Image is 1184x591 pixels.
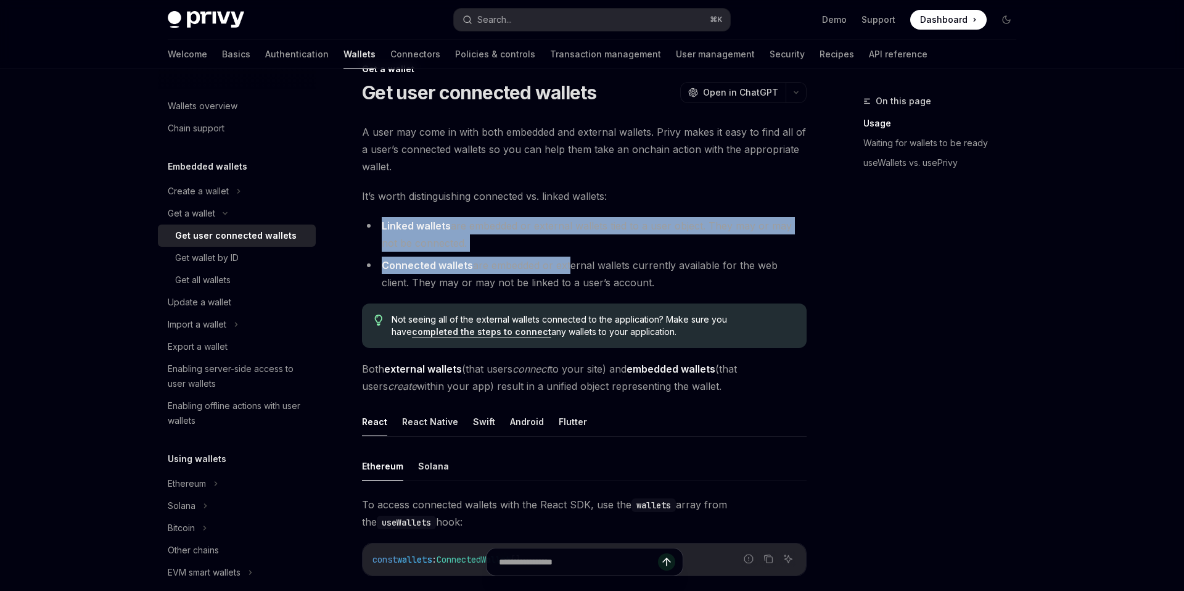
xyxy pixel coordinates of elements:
a: Update a wallet [158,291,316,313]
button: Android [510,407,544,436]
div: Bitcoin [168,521,195,535]
li: are embedded or external wallets tied to a user object. They may or may not be connected. [362,217,807,252]
button: Import a wallet [158,313,316,336]
a: Enabling server-side access to user wallets [158,358,316,395]
button: Ethereum [362,452,403,481]
button: Solana [158,495,316,517]
a: Enabling offline actions with user wallets [158,395,316,432]
span: A user may come in with both embedded and external wallets. Privy makes it easy to find all of a ... [362,123,807,175]
div: Get a wallet [362,63,807,75]
div: Solana [168,498,195,513]
div: Ethereum [168,476,206,491]
div: Enabling server-side access to user wallets [168,362,308,391]
button: Flutter [559,407,587,436]
a: Security [770,39,805,69]
span: Dashboard [920,14,968,26]
div: Enabling offline actions with user wallets [168,399,308,428]
button: Search...⌘K [454,9,730,31]
button: Toggle dark mode [997,10,1016,30]
div: Get user connected wallets [175,228,297,243]
a: Welcome [168,39,207,69]
div: Update a wallet [168,295,231,310]
button: React [362,407,387,436]
a: Other chains [158,539,316,561]
a: Waiting for wallets to be ready [863,133,1026,153]
button: Create a wallet [158,180,316,202]
div: Create a wallet [168,184,229,199]
a: Wallets overview [158,95,316,117]
h5: Embedded wallets [168,159,247,174]
h1: Get user connected wallets [362,81,597,104]
button: Open in ChatGPT [680,82,786,103]
em: connect [512,363,549,375]
a: Chain support [158,117,316,139]
a: Authentication [265,39,329,69]
div: Export a wallet [168,339,228,354]
a: Policies & controls [455,39,535,69]
div: Get a wallet [168,206,215,221]
button: Bitcoin [158,517,316,539]
a: Support [861,14,895,26]
strong: embedded wallets [627,363,715,375]
span: Both (that users to your site) and (that users within your app) result in a unified object repres... [362,360,807,395]
div: Other chains [168,543,219,558]
h5: Using wallets [168,452,226,466]
a: Export a wallet [158,336,316,358]
a: Recipes [820,39,854,69]
input: Ask a question... [499,548,658,576]
img: dark logo [168,11,244,28]
span: Not seeing all of the external wallets connected to the application? Make sure you have any walle... [392,313,794,338]
li: are embedded or external wallets currently available for the web client. They may or may not be l... [362,257,807,291]
div: Get all wallets [175,273,231,287]
a: useWallets vs. usePrivy [863,153,1026,173]
a: Demo [822,14,847,26]
strong: Linked wallets [382,220,451,232]
a: Usage [863,114,1026,133]
a: Wallets [343,39,376,69]
span: To access connected wallets with the React SDK, use the array from the hook: [362,496,807,531]
button: React Native [402,407,458,436]
a: Transaction management [550,39,661,69]
a: API reference [869,39,927,69]
span: On this page [876,94,931,109]
div: EVM smart wallets [168,565,240,580]
a: Get user connected wallets [158,225,316,247]
button: Swift [473,407,495,436]
span: Open in ChatGPT [703,86,778,99]
a: completed the steps to connect [412,326,551,337]
div: Import a wallet [168,317,226,332]
a: Basics [222,39,250,69]
strong: Connected wallets [382,259,473,271]
a: User management [676,39,755,69]
button: Send message [658,553,675,571]
button: Get a wallet [158,202,316,225]
div: Wallets overview [168,99,237,114]
code: wallets [631,498,676,512]
code: useWallets [377,516,436,529]
button: EVM smart wallets [158,561,316,584]
div: Chain support [168,121,224,136]
span: ⌘ K [710,15,723,25]
a: Get wallet by ID [158,247,316,269]
div: Get wallet by ID [175,250,239,265]
button: Solana [418,452,449,481]
div: Search... [477,12,512,27]
span: It’s worth distinguishing connected vs. linked wallets: [362,188,807,205]
em: create [388,380,417,392]
a: Get all wallets [158,269,316,291]
svg: Tip [374,315,383,326]
strong: external wallets [384,363,462,375]
a: Connectors [390,39,440,69]
a: Dashboard [910,10,987,30]
button: Ethereum [158,473,316,495]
